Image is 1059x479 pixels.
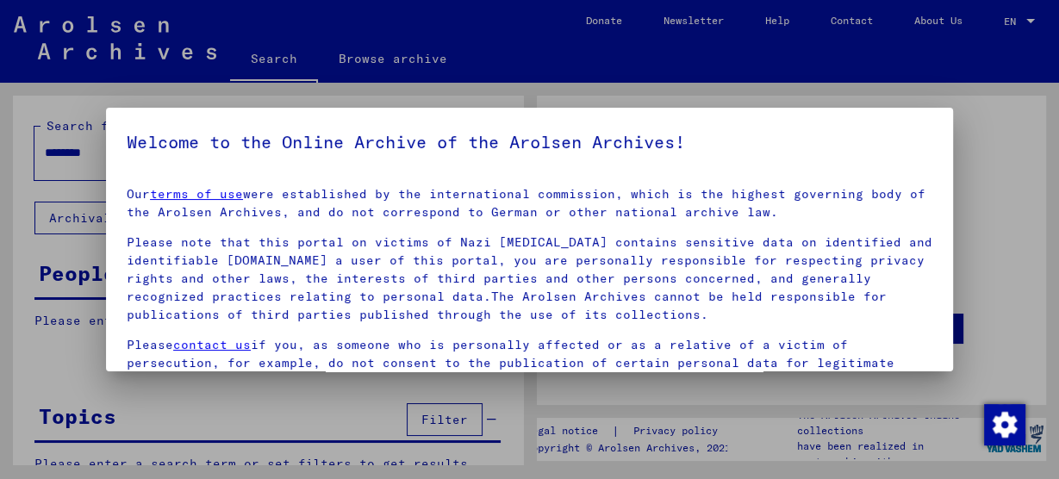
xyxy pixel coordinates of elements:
h5: Welcome to the Online Archive of the Arolsen Archives! [127,128,932,156]
a: terms of use [150,186,243,202]
a: contact us [173,337,251,352]
p: Please if you, as someone who is personally affected or as a relative of a victim of persecution,... [127,336,932,390]
p: Our were established by the international commission, which is the highest governing body of the ... [127,185,932,221]
p: Please note that this portal on victims of Nazi [MEDICAL_DATA] contains sensitive data on identif... [127,233,932,324]
img: Change consent [984,404,1025,445]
